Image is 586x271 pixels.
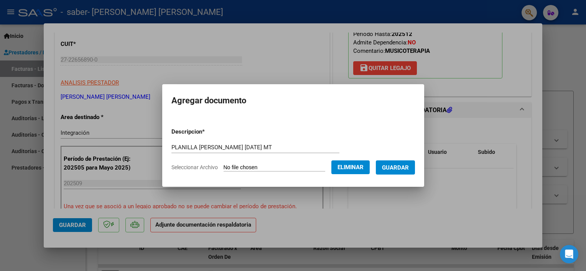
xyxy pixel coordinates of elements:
[171,164,218,170] span: Seleccionar Archivo
[171,93,415,108] h2: Agregar documento
[331,160,370,174] button: Eliminar
[376,160,415,175] button: Guardar
[171,127,245,136] p: Descripcion
[382,164,409,171] span: Guardar
[560,245,578,263] div: Open Intercom Messenger
[337,164,364,171] span: Eliminar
